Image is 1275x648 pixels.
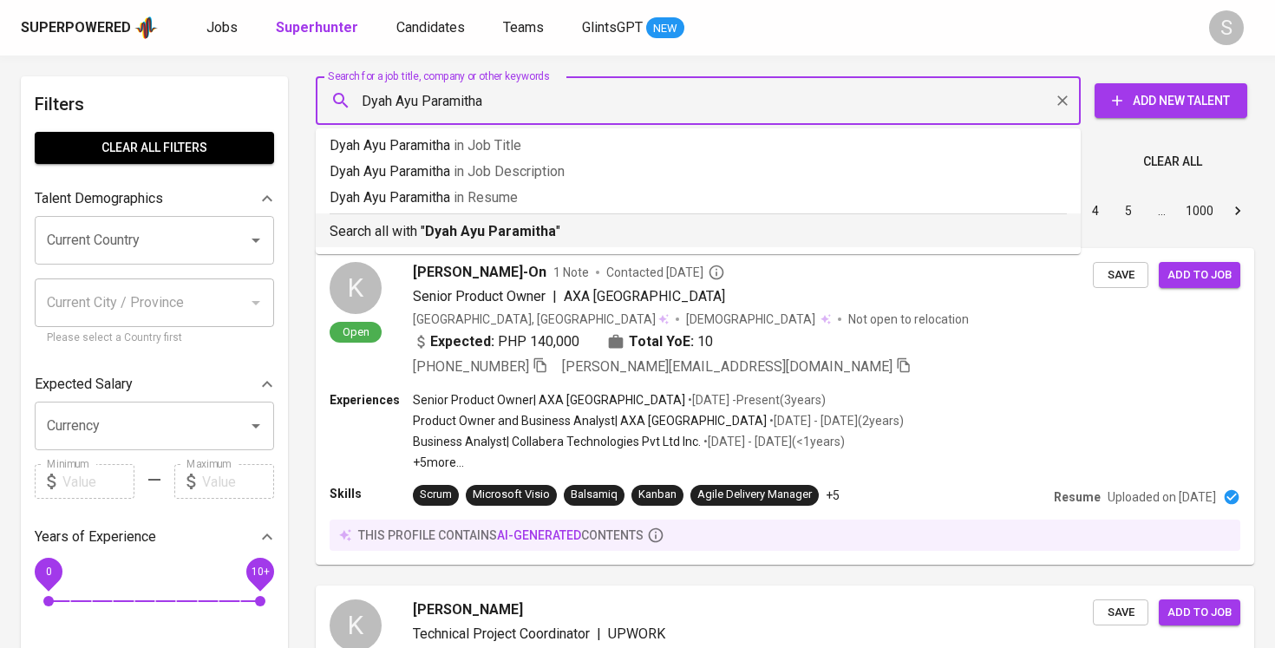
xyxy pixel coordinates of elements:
button: Go to next page [1224,197,1252,225]
b: Expected: [430,331,494,352]
a: Superpoweredapp logo [21,15,158,41]
button: Add New Talent [1095,83,1247,118]
span: Add New Talent [1108,90,1233,112]
p: Dyah Ayu Paramitha [330,135,1067,156]
a: Candidates [396,17,468,39]
span: Technical Project Coordinator [413,625,590,642]
p: Senior Product Owner | AXA [GEOGRAPHIC_DATA] [413,391,685,409]
p: • [DATE] - Present ( 3 years ) [685,391,826,409]
span: AXA [GEOGRAPHIC_DATA] [564,288,725,304]
p: +5 [826,487,840,504]
a: Superhunter [276,17,362,39]
span: 1 Note [553,264,589,281]
div: Balsamiq [571,487,618,503]
span: in Resume [454,189,518,206]
a: Teams [503,17,547,39]
p: Experiences [330,391,413,409]
p: Dyah Ayu Paramitha [330,161,1067,182]
span: NEW [646,20,684,37]
p: Search all with " " [330,221,1067,242]
span: Add to job [1167,265,1232,285]
span: GlintsGPT [582,19,643,36]
span: Jobs [206,19,238,36]
button: Clear [1050,88,1075,113]
button: Clear All [1136,146,1209,178]
span: [PERSON_NAME][EMAIL_ADDRESS][DOMAIN_NAME] [562,358,892,375]
span: [DEMOGRAPHIC_DATA] [686,311,818,328]
button: Add to job [1159,599,1240,626]
svg: By Philippines recruiter [708,264,725,281]
button: Open [244,228,268,252]
span: Clear All filters [49,137,260,159]
button: Save [1093,599,1148,626]
a: Jobs [206,17,241,39]
h6: Filters [35,90,274,118]
span: [PHONE_NUMBER] [413,358,529,375]
p: Product Owner and Business Analyst | AXA [GEOGRAPHIC_DATA] [413,412,767,429]
p: Business Analyst | Collabera Technologies Pvt Ltd Inc. [413,433,701,450]
b: Dyah Ayu Paramitha [425,223,556,239]
div: … [1147,202,1175,219]
button: Go to page 5 [1115,197,1142,225]
span: [PERSON_NAME]-On [413,262,546,283]
span: Save [1102,603,1140,623]
div: K [330,262,382,314]
p: Years of Experience [35,527,156,547]
input: Value [62,464,134,499]
div: Scrum [420,487,452,503]
span: UPWORK [608,625,665,642]
p: +5 more ... [413,454,904,471]
span: Teams [503,19,544,36]
span: 10 [697,331,713,352]
p: Not open to relocation [848,311,969,328]
b: Total YoE: [629,331,694,352]
a: GlintsGPT NEW [582,17,684,39]
p: Expected Salary [35,374,133,395]
p: Skills [330,485,413,502]
span: Contacted [DATE] [606,264,725,281]
p: Please select a Country first [47,330,262,347]
nav: pagination navigation [947,197,1254,225]
p: • [DATE] - [DATE] ( <1 years ) [701,433,845,450]
button: Save [1093,262,1148,289]
span: in Job Title [454,137,521,154]
p: • [DATE] - [DATE] ( 2 years ) [767,412,904,429]
button: Go to page 1000 [1180,197,1219,225]
p: Resume [1054,488,1101,506]
div: Agile Delivery Manager [697,487,812,503]
p: this profile contains contents [358,527,644,544]
span: AI-generated [497,528,581,542]
span: Save [1102,265,1140,285]
span: Senior Product Owner [413,288,546,304]
p: Uploaded on [DATE] [1108,488,1216,506]
span: 0 [45,566,51,578]
div: PHP 140,000 [413,331,579,352]
div: Microsoft Visio [473,487,550,503]
button: Open [244,414,268,438]
a: KOpen[PERSON_NAME]-On1 NoteContacted [DATE]Senior Product Owner|AXA [GEOGRAPHIC_DATA][GEOGRAPHIC_... [316,248,1254,565]
div: Kanban [638,487,677,503]
div: Superpowered [21,18,131,38]
span: | [597,624,601,645]
span: [PERSON_NAME] [413,599,523,620]
img: app logo [134,15,158,41]
div: S [1209,10,1244,45]
button: Add to job [1159,262,1240,289]
span: Open [336,324,376,339]
span: in Job Description [454,163,565,180]
b: Superhunter [276,19,358,36]
p: Talent Demographics [35,188,163,209]
p: Dyah Ayu Paramitha [330,187,1067,208]
div: [GEOGRAPHIC_DATA], [GEOGRAPHIC_DATA] [413,311,669,328]
div: Expected Salary [35,367,274,402]
span: Add to job [1167,603,1232,623]
span: | [552,286,557,307]
button: Clear All filters [35,132,274,164]
input: Value [202,464,274,499]
button: Go to page 4 [1082,197,1109,225]
div: Talent Demographics [35,181,274,216]
div: Years of Experience [35,520,274,554]
span: Candidates [396,19,465,36]
span: 10+ [251,566,269,578]
span: Clear All [1143,151,1202,173]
